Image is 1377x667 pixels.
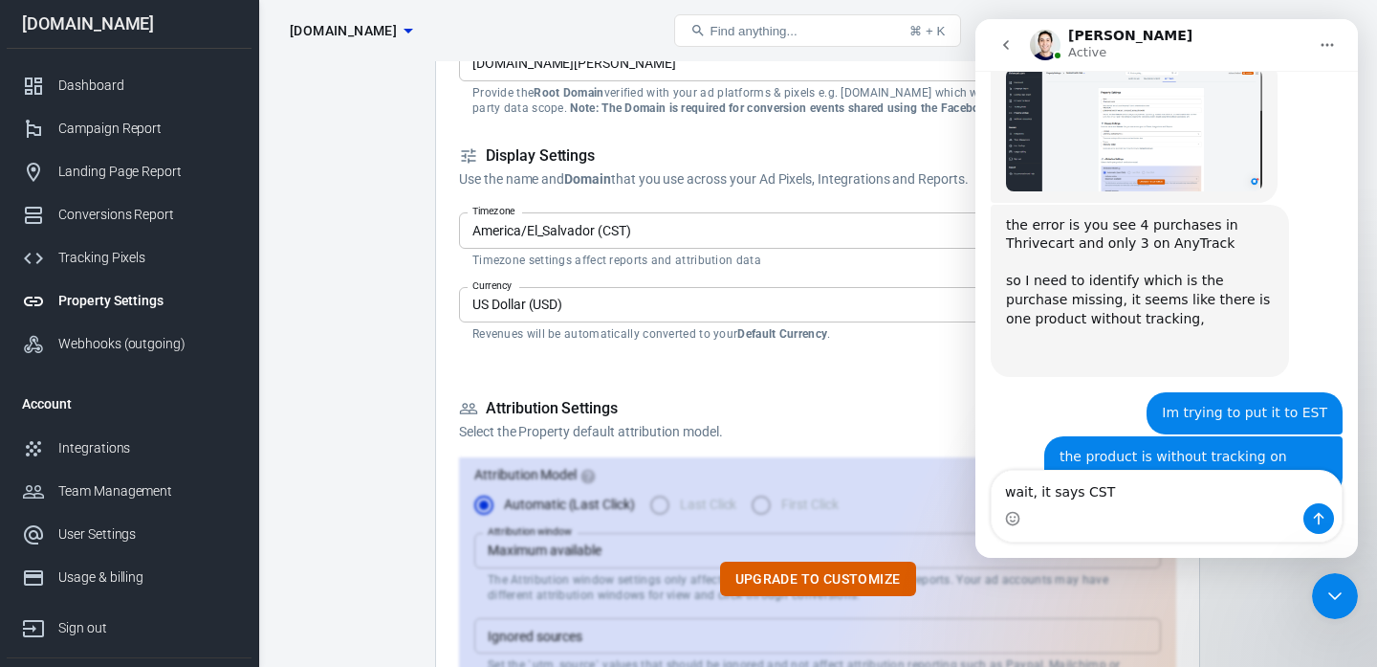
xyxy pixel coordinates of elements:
[58,248,236,268] div: Tracking Pixels
[290,19,397,43] span: thrivecart.com
[459,46,1176,81] input: example.com
[58,567,236,588] div: Usage & billing
[58,438,236,458] div: Integrations
[58,76,236,96] div: Dashboard
[58,618,236,638] div: Sign out
[7,236,251,279] a: Tracking Pixels
[50,50,210,65] div: Domain: [DOMAIN_NAME]
[465,218,1139,242] input: UTC
[52,111,67,126] img: tab_domain_overview_orange.svg
[7,150,251,193] a: Landing Page Report
[472,253,1163,268] p: Timezone settings affect reports and attribution data
[7,322,251,366] a: Webhooks (outgoing)
[58,524,236,545] div: User Settings
[58,291,236,311] div: Property Settings
[674,14,961,47] button: Find anything...⌘ + K
[54,31,94,46] div: v 4.0.25
[7,107,251,150] a: Campaign Report
[564,171,611,187] strong: Domain
[7,427,251,470] a: Integrations
[459,169,1176,189] p: Use the name and that you use across your Ad Pixels, Integrations and Reports.
[31,31,46,46] img: logo_orange.svg
[58,481,236,501] div: Team Management
[909,24,945,38] div: ⌘ + K
[7,64,251,107] a: Dashboard
[7,193,251,236] a: Conversions Report
[73,113,171,125] div: Domain Overview
[459,146,1176,167] h5: Display Settings
[7,381,251,427] li: Account
[570,101,1089,115] strong: Note: The Domain is required for conversion events shared using the Facebook Conversions API.
[211,113,322,125] div: Keywords by Traffic
[7,556,251,599] a: Usage & billing
[720,562,916,597] button: Upgrade to customize
[472,326,1163,342] p: Revenues will be automatically converted to your .
[459,399,1176,419] h5: Attribution Settings
[975,19,1358,558] iframe: Intercom live chat
[190,111,206,126] img: tab_keywords_by_traffic_grey.svg
[710,24,797,38] span: Find anything...
[488,524,573,539] label: Attribution window
[7,279,251,322] a: Property Settings
[58,162,236,182] div: Landing Page Report
[459,422,1176,442] p: Select the Property default attribution model.
[282,13,420,49] button: [DOMAIN_NAME]
[465,293,1139,317] input: USD
[472,85,1163,116] p: Provide the verified with your ad platforms & pixels e.g. [DOMAIN_NAME] which will be used for at...
[58,119,236,139] div: Campaign Report
[7,513,251,556] a: User Settings
[58,205,236,225] div: Conversions Report
[472,204,515,218] label: Timezone
[31,50,46,65] img: website_grey.svg
[7,599,251,650] a: Sign out
[58,334,236,354] div: Webhooks (outgoing)
[1316,8,1362,54] a: Sign out
[1312,573,1358,619] iframe: Intercom live chat
[7,470,251,513] a: Team Management
[534,86,603,100] strong: Root Domain
[737,327,827,341] strong: Default Currency
[472,278,513,293] label: Currency
[7,15,251,33] div: [DOMAIN_NAME]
